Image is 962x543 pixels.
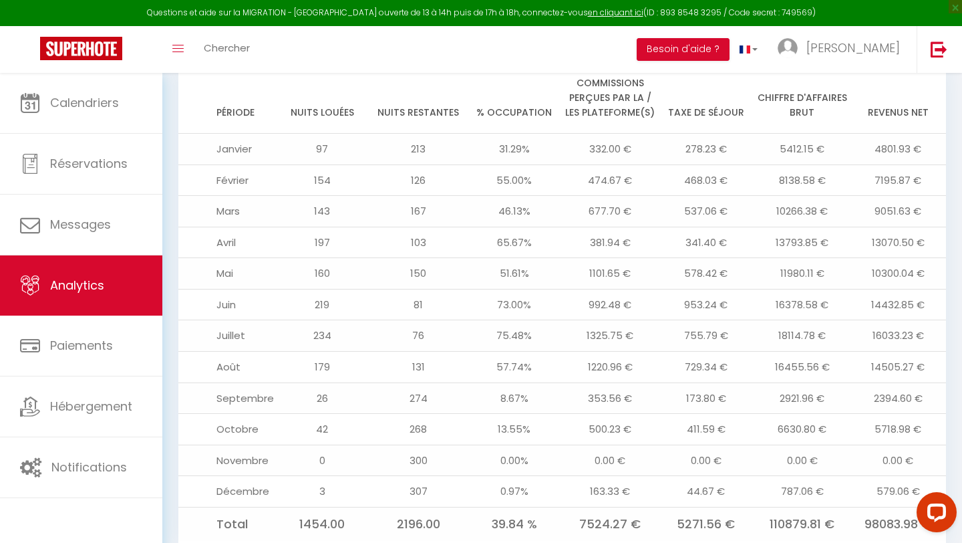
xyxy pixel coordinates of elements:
td: 500.23 € [563,414,659,445]
td: 154 [275,165,371,196]
td: 7524.27 € [563,507,659,541]
td: 2921.96 € [754,383,850,414]
td: 0 [275,445,371,476]
td: Octobre [178,414,275,445]
td: 0.00 € [850,445,946,476]
td: Mars [178,196,275,227]
td: 537.06 € [658,196,754,227]
td: 16455.56 € [754,351,850,383]
th: Revenus net [850,62,946,134]
td: 0.00 € [754,445,850,476]
td: 7195.87 € [850,165,946,196]
td: 143 [275,196,371,227]
td: 75.48% [466,320,563,352]
span: Messages [50,216,111,233]
td: 411.59 € [658,414,754,445]
td: 39.84 % [466,507,563,541]
td: 3 [275,476,371,508]
td: 76 [370,320,466,352]
td: 160 [275,258,371,290]
td: 46.13% [466,196,563,227]
td: 11980.11 € [754,258,850,290]
td: 1220.96 € [563,351,659,383]
td: 2394.60 € [850,383,946,414]
td: 10300.04 € [850,258,946,290]
td: 73.00% [466,289,563,320]
td: 0.00% [466,445,563,476]
td: 4801.93 € [850,134,946,165]
td: 474.67 € [563,165,659,196]
td: Juillet [178,320,275,352]
th: % Occupation [466,62,563,134]
img: logout [931,41,947,58]
td: 579.06 € [850,476,946,508]
td: 97 [275,134,371,165]
td: 31.29% [466,134,563,165]
td: 81 [370,289,466,320]
td: 0.00 € [563,445,659,476]
td: 167 [370,196,466,227]
td: Mai [178,258,275,290]
span: Hébergement [50,398,132,415]
td: 5412.15 € [754,134,850,165]
td: 213 [370,134,466,165]
td: 274 [370,383,466,414]
td: 173.80 € [658,383,754,414]
td: Février [178,165,275,196]
td: 219 [275,289,371,320]
span: Réservations [50,155,128,172]
td: Décembre [178,476,275,508]
span: Chercher [204,41,250,55]
td: 341.40 € [658,227,754,258]
td: 51.61% [466,258,563,290]
td: 2196.00 [370,507,466,541]
td: 8.67% [466,383,563,414]
td: 278.23 € [658,134,754,165]
td: 163.33 € [563,476,659,508]
td: 16033.23 € [850,320,946,352]
a: ... [PERSON_NAME] [768,26,917,73]
td: 13.55% [466,414,563,445]
td: 332.00 € [563,134,659,165]
td: 268 [370,414,466,445]
td: 197 [275,227,371,258]
span: Notifications [51,459,127,475]
td: Avril [178,227,275,258]
span: Paiements [50,337,113,354]
th: Commissions perçues par la / les plateforme(s) [563,62,659,134]
td: 57.74% [466,351,563,383]
td: 110879.81 € [754,507,850,541]
th: Taxe de séjour [658,62,754,134]
td: 307 [370,476,466,508]
th: Nuits louées [275,62,371,134]
th: Période [178,62,275,134]
td: 150 [370,258,466,290]
span: [PERSON_NAME] [806,39,900,56]
td: 755.79 € [658,320,754,352]
td: 26 [275,383,371,414]
th: Nuits restantes [370,62,466,134]
button: Besoin d'aide ? [637,38,730,61]
img: Super Booking [40,37,122,60]
img: ... [778,38,798,58]
td: Juin [178,289,275,320]
iframe: LiveChat chat widget [906,487,962,543]
td: 0.00 € [658,445,754,476]
td: 131 [370,351,466,383]
td: 65.67% [466,227,563,258]
td: 992.48 € [563,289,659,320]
a: Chercher [194,26,260,73]
td: 42 [275,414,371,445]
td: 5271.56 € [658,507,754,541]
td: 98083.98 € [850,507,946,541]
a: en cliquant ici [588,7,643,18]
td: 1325.75 € [563,320,659,352]
td: 8138.58 € [754,165,850,196]
td: Total [178,507,275,541]
td: Janvier [178,134,275,165]
td: 234 [275,320,371,352]
td: 126 [370,165,466,196]
td: Septembre [178,383,275,414]
td: 103 [370,227,466,258]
